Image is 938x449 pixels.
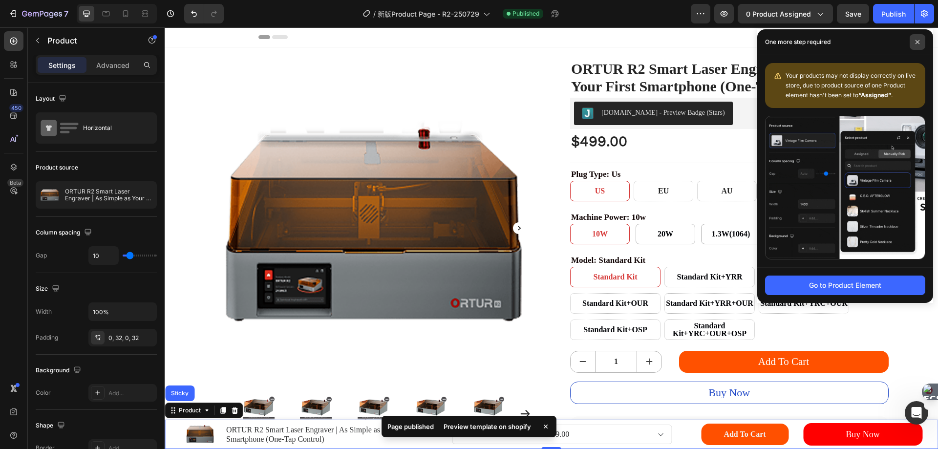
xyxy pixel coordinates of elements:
[61,397,261,417] h1: ORTUR R2 Smart Laser Engraver | As Simple as Your First Smartphone (One-Tap Control)
[514,323,724,345] button: Add To Cart
[36,226,94,239] div: Column spacing
[556,159,568,168] span: AU
[765,37,831,47] p: One more step required
[746,9,811,19] span: 0 product assigned
[845,10,861,18] span: Save
[472,324,497,345] button: increment
[786,72,916,99] span: Your products may not display correctly on live store, due to product source of one Product eleme...
[184,4,224,23] div: Undo/Redo
[7,179,23,187] div: Beta
[512,245,577,254] span: Standard Kit+YRR
[594,327,644,342] div: Add To Cart
[36,419,67,432] div: Shape
[427,202,443,211] span: 10W
[809,280,881,290] div: Go to Product Element
[373,9,376,19] span: /
[428,245,472,254] span: Standard Kit
[65,188,152,202] p: ORTUR R2 Smart Laser Engraver | As Simple as Your First Smartphone (One-Tap Control)
[40,185,60,205] img: product feature img
[405,105,724,124] div: $499.00
[47,35,130,46] p: Product
[536,396,624,418] button: add to cart
[405,142,457,152] legend: plug type: us
[36,307,52,316] div: Width
[512,9,539,18] span: Published
[9,104,23,112] div: 450
[639,396,758,418] button: Buy Now
[405,354,724,377] button: Buy Now
[406,324,430,345] button: decrement
[559,403,601,411] div: add to cart
[596,272,683,280] span: Standard Kit+YRC+OUR
[501,272,589,280] span: Standard Kit+YRR+OUR
[493,159,504,168] span: EU
[881,9,906,19] div: Publish
[4,4,73,23] button: 7
[48,60,76,70] p: Settings
[430,159,440,168] span: US
[12,379,38,387] div: Product
[36,333,58,342] div: Padding
[36,282,62,296] div: Size
[64,8,68,20] p: 7
[544,360,585,371] div: Buy Now
[508,294,582,310] span: Standard Kit+YRC+OUR+OSP
[108,334,154,342] div: 0, 32, 0, 32
[378,9,479,19] span: 新版Product Page - R2-250729
[36,163,78,172] div: Product source
[438,420,537,433] div: Preview template on shopify
[606,245,672,254] span: Standard Kit+YRC
[418,272,484,280] span: Standard Kit+OUR
[837,4,869,23] button: Save
[409,74,568,98] button: Judge.me - Preview Badge (Stars)
[738,4,833,23] button: 0 product assigned
[36,251,47,260] div: Gap
[36,388,51,397] div: Color
[96,60,129,70] p: Advanced
[430,324,472,345] input: quantity
[355,381,366,392] button: Carousel Next Arrow
[89,247,118,264] input: Auto
[765,276,925,295] button: Go to Product Element
[437,80,560,90] div: [DOMAIN_NAME] - Preview Badge (Stars)
[83,117,143,139] div: Horizontal
[620,159,632,168] span: UK
[4,363,26,369] div: Sticky
[348,195,360,207] button: Carousel Next Arrow
[405,185,482,195] legend: machine power: 10w
[858,91,891,99] b: “Assigned”
[905,401,928,425] iframe: Intercom live chat
[108,389,154,398] div: Add...
[419,298,482,306] span: Standard Kit+OSP
[36,92,68,106] div: Layout
[417,80,429,92] img: Judgeme.png
[547,202,586,211] span: 1.3W(1064)
[493,202,509,211] span: 20W
[405,32,724,69] h2: ORTUR R2 Smart Laser Engraver | As Simple as Your First Smartphone (One-Tap Control)
[405,228,482,238] legend: model: standard kit
[165,27,938,449] iframe: Design area
[681,403,715,411] div: Buy Now
[873,4,914,23] button: Publish
[36,364,83,377] div: Background
[89,303,156,321] input: Auto
[387,422,434,431] p: Page published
